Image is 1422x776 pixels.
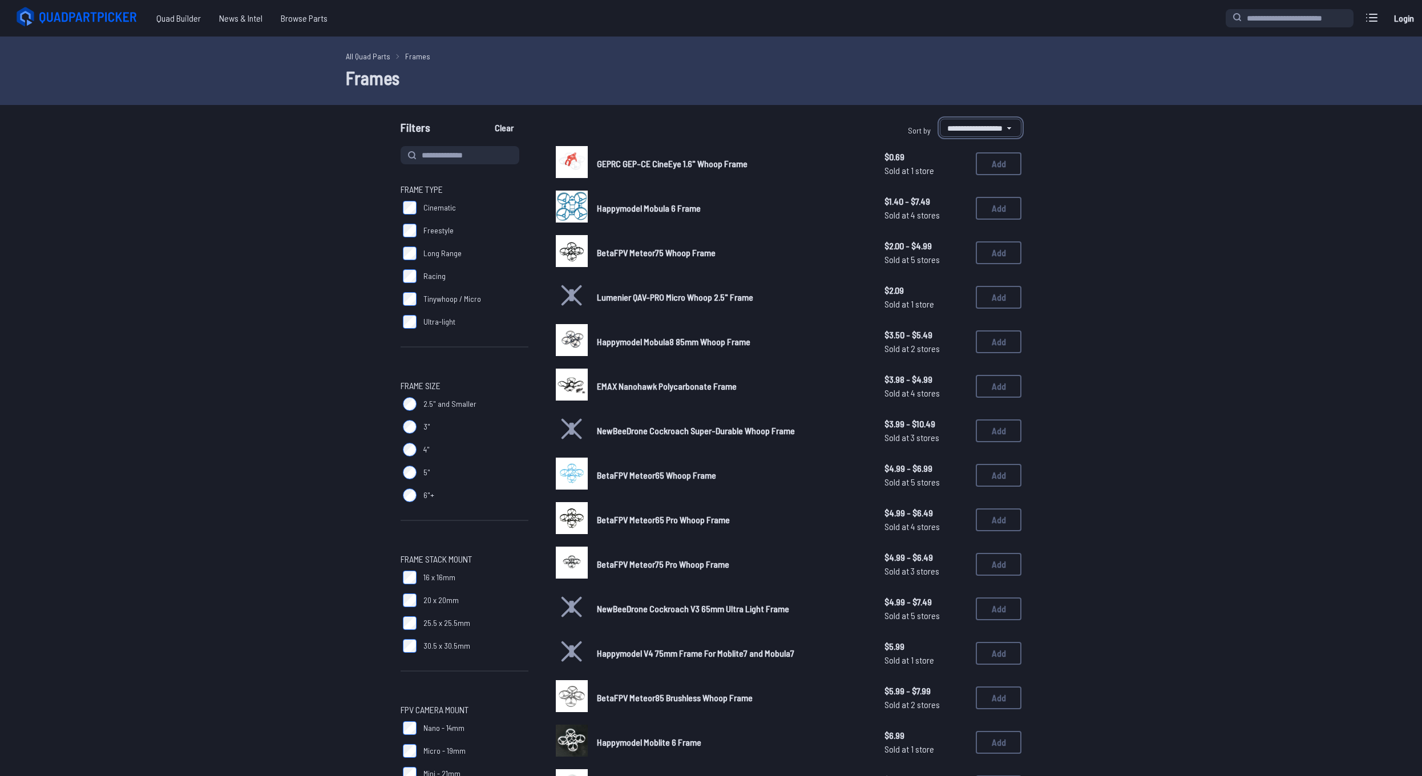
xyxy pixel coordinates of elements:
span: Sold at 1 store [884,297,967,311]
a: image [556,458,588,493]
button: Add [976,731,1021,754]
a: Happymodel Mobula 6 Frame [597,201,866,215]
span: 20 x 20mm [423,595,459,606]
img: image [556,458,588,490]
a: Frames [405,50,430,62]
span: Ultra-light [423,316,455,328]
button: Add [976,197,1021,220]
input: 16 x 16mm [403,571,417,584]
span: $3.98 - $4.99 [884,373,967,386]
span: Sold at 1 store [884,164,967,177]
input: Freestyle [403,224,417,237]
a: All Quad Parts [346,50,390,62]
span: 6"+ [423,490,434,501]
a: image [556,680,588,716]
a: image [556,235,588,270]
button: Add [976,597,1021,620]
span: BetaFPV Meteor75 Whoop Frame [597,247,716,258]
span: Sold at 3 stores [884,564,967,578]
span: Sold at 4 stores [884,208,967,222]
span: $1.40 - $7.49 [884,195,967,208]
button: Add [976,241,1021,264]
img: image [556,547,588,579]
span: Cinematic [423,202,456,213]
span: Sold at 5 stores [884,475,967,489]
button: Add [976,419,1021,442]
span: 3" [423,421,430,433]
span: BetaFPV Meteor65 Pro Whoop Frame [597,514,730,525]
span: 25.5 x 25.5mm [423,617,470,629]
span: Sold at 3 stores [884,431,967,444]
input: 5" [403,466,417,479]
span: Sold at 2 stores [884,342,967,355]
a: Quad Builder [147,7,210,30]
input: 30.5 x 30.5mm [403,639,417,653]
span: Sold at 1 store [884,742,967,756]
button: Add [976,686,1021,709]
input: Long Range [403,246,417,260]
span: Happymodel Moblite 6 Frame [597,737,701,747]
img: image [556,502,588,534]
img: image [556,369,588,401]
button: Add [976,464,1021,487]
button: Add [976,152,1021,175]
h1: Frames [346,64,1076,91]
span: BetaFPV Meteor65 Whoop Frame [597,470,716,480]
img: image [556,235,588,267]
input: Nano - 14mm [403,721,417,735]
input: 6"+ [403,488,417,502]
a: Browse Parts [272,7,337,30]
a: News & Intel [210,7,272,30]
a: Lumenier QAV-PRO Micro Whoop 2.5" Frame [597,290,866,304]
span: Tinywhoop / Micro [423,293,481,305]
button: Add [976,330,1021,353]
span: Micro - 19mm [423,745,466,757]
span: Happymodel Mobula8 85mm Whoop Frame [597,336,750,347]
span: Happymodel Mobula 6 Frame [597,203,701,213]
img: image [556,191,588,223]
span: Happymodel V4 75mm Frame For Moblite7 and Mobula7 [597,648,794,658]
img: image [556,324,588,356]
span: GEPRC GEP-CE CineEye 1.6" Whoop Frame [597,158,748,169]
span: Freestyle [423,225,454,236]
span: Sold at 5 stores [884,609,967,623]
a: Happymodel Mobula8 85mm Whoop Frame [597,335,866,349]
span: Sold at 4 stores [884,386,967,400]
input: Tinywhoop / Micro [403,292,417,306]
span: 4" [423,444,430,455]
a: BetaFPV Meteor65 Pro Whoop Frame [597,513,866,527]
span: FPV Camera Mount [401,703,468,717]
input: 20 x 20mm [403,593,417,607]
a: Login [1390,7,1417,30]
button: Add [976,508,1021,531]
span: 2.5" and Smaller [423,398,476,410]
button: Add [976,642,1021,665]
button: Clear [485,119,523,137]
a: image [556,324,588,359]
span: 5" [423,467,430,478]
img: image [556,680,588,712]
span: $4.99 - $6.49 [884,506,967,520]
span: $2.00 - $4.99 [884,239,967,253]
a: image [556,191,588,226]
span: Sort by [908,126,931,135]
span: Frame Size [401,379,441,393]
a: image [556,146,588,181]
span: 30.5 x 30.5mm [423,640,470,652]
a: image [556,369,588,404]
span: $6.99 [884,729,967,742]
img: image [556,146,588,178]
span: NewBeeDrone Cockroach V3 65mm Ultra Light Frame [597,603,789,614]
span: Frame Type [401,183,443,196]
span: $3.50 - $5.49 [884,328,967,342]
span: $4.99 - $6.49 [884,551,967,564]
span: Nano - 14mm [423,722,464,734]
a: Happymodel V4 75mm Frame For Moblite7 and Mobula7 [597,646,866,660]
input: Ultra-light [403,315,417,329]
input: 2.5" and Smaller [403,397,417,411]
span: Long Range [423,248,462,259]
span: Sold at 4 stores [884,520,967,533]
input: Micro - 19mm [403,744,417,758]
span: EMAX Nanohawk Polycarbonate Frame [597,381,737,391]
